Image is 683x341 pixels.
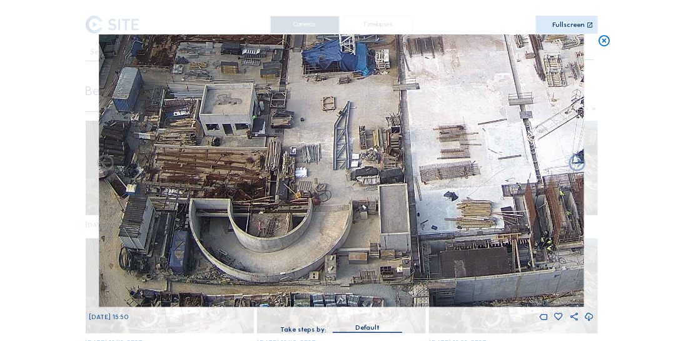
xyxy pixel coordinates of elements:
[96,154,116,174] i: Forward
[333,322,402,332] div: Default
[89,313,129,321] span: [DATE] 15:50
[553,22,585,29] div: Fullscreen
[280,327,326,333] div: Take steps by:
[99,34,584,307] img: Image
[567,154,587,174] i: Back
[355,322,380,333] div: Default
